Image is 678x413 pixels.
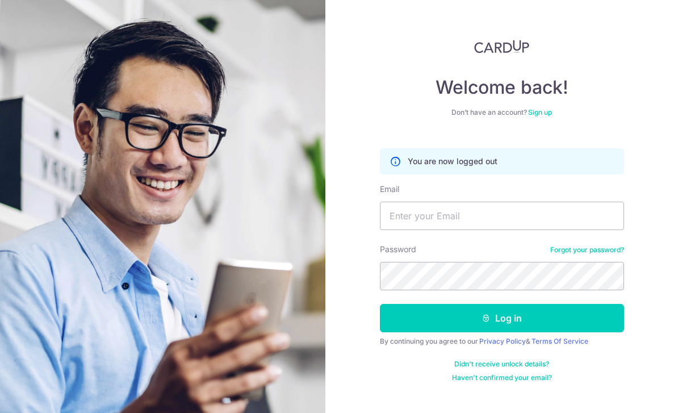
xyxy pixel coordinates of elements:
[454,360,549,369] a: Didn't receive unlock details?
[474,40,530,53] img: CardUp Logo
[528,108,552,116] a: Sign up
[479,337,526,345] a: Privacy Policy
[380,183,399,195] label: Email
[531,337,588,345] a: Terms Of Service
[380,244,416,255] label: Password
[380,76,624,99] h4: Welcome back!
[408,156,497,167] p: You are now logged out
[452,373,552,382] a: Haven't confirmed your email?
[380,337,624,346] div: By continuing you agree to our &
[380,202,624,230] input: Enter your Email
[380,108,624,117] div: Don’t have an account?
[380,304,624,332] button: Log in
[550,245,624,255] a: Forgot your password?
